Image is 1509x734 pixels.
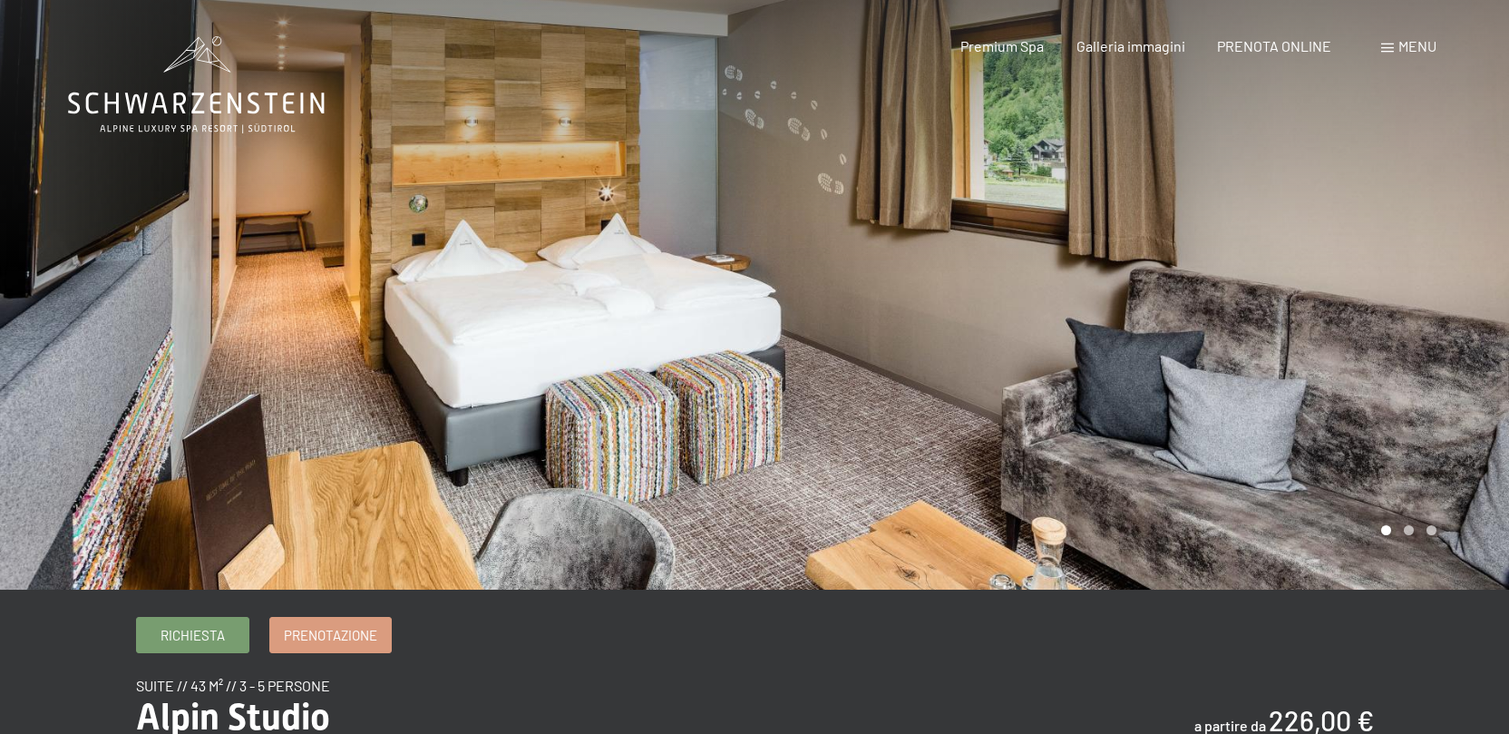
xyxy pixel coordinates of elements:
[284,626,377,645] span: Prenotazione
[137,618,248,652] a: Richiesta
[1398,37,1436,54] span: Menu
[1194,717,1266,734] span: a partire da
[960,37,1044,54] a: Premium Spa
[136,677,330,694] span: suite // 43 m² // 3 - 5 persone
[1076,37,1185,54] a: Galleria immagini
[270,618,391,652] a: Prenotazione
[1217,37,1331,54] a: PRENOTA ONLINE
[161,626,225,645] span: Richiesta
